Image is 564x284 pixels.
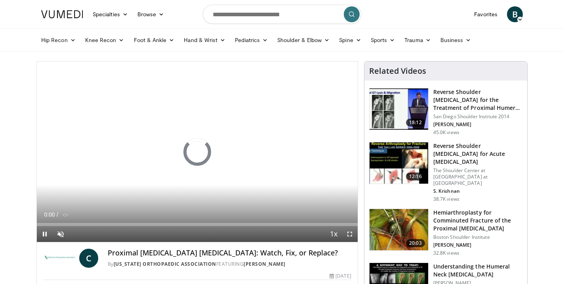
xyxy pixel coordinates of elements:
[433,88,522,112] h3: Reverse Shoulder [MEDICAL_DATA] for the Treatment of Proximal Humeral …
[370,142,428,184] img: butch_reverse_arthroplasty_3.png.150x105_q85_crop-smart_upscale.jpg
[369,142,522,202] a: 12:16 Reverse Shoulder [MEDICAL_DATA] for Acute [MEDICAL_DATA] The Shoulder Center at [GEOGRAPHIC...
[37,61,358,242] video-js: Video Player
[400,32,436,48] a: Trauma
[433,250,459,256] p: 32.8K views
[406,239,425,247] span: 20:03
[230,32,272,48] a: Pediatrics
[41,10,83,18] img: VuMedi Logo
[433,242,522,248] p: [PERSON_NAME]
[334,32,366,48] a: Spine
[433,263,522,278] h3: Understanding the Humeral Neck [MEDICAL_DATA]
[114,261,216,267] a: [US_STATE] Orthopaedic Association
[330,272,351,280] div: [DATE]
[369,66,426,76] h4: Related Videos
[108,249,351,257] h4: Proximal [MEDICAL_DATA] [MEDICAL_DATA]: Watch, Fix, or Replace?
[433,142,522,166] h3: Reverse Shoulder [MEDICAL_DATA] for Acute [MEDICAL_DATA]
[179,32,230,48] a: Hand & Wrist
[133,6,169,22] a: Browse
[108,261,351,268] div: By FEATURING
[57,211,58,218] span: /
[88,6,133,22] a: Specialties
[433,113,522,120] p: San Diego Shoulder Institute 2014
[43,249,76,268] img: California Orthopaedic Association
[342,226,358,242] button: Fullscreen
[433,121,522,128] p: [PERSON_NAME]
[129,32,179,48] a: Foot & Ankle
[37,226,53,242] button: Pause
[63,211,68,218] span: -:-
[366,32,400,48] a: Sports
[433,167,522,186] p: The Shoulder Center at [GEOGRAPHIC_DATA] at [GEOGRAPHIC_DATA]
[203,5,361,24] input: Search topics, interventions
[436,32,476,48] a: Business
[369,88,522,136] a: 18:12 Reverse Shoulder [MEDICAL_DATA] for the Treatment of Proximal Humeral … San Diego Shoulder ...
[244,261,286,267] a: [PERSON_NAME]
[369,209,522,256] a: 20:03 Hemiarthroplasty for Comminuted Fracture of the Proximal [MEDICAL_DATA] Boston Shoulder Ins...
[44,211,55,218] span: 0:00
[272,32,334,48] a: Shoulder & Elbow
[433,234,522,240] p: Boston Shoulder Institute
[469,6,502,22] a: Favorites
[433,209,522,232] h3: Hemiarthroplasty for Comminuted Fracture of the Proximal [MEDICAL_DATA]
[80,32,129,48] a: Knee Recon
[370,88,428,130] img: Q2xRg7exoPLTwO8X4xMDoxOjA4MTsiGN.150x105_q85_crop-smart_upscale.jpg
[370,209,428,250] img: 10442_3.png.150x105_q85_crop-smart_upscale.jpg
[326,226,342,242] button: Playback Rate
[507,6,523,22] a: B
[406,119,425,127] span: 18:12
[37,223,358,226] div: Progress Bar
[36,32,80,48] a: Hip Recon
[433,196,459,202] p: 38.7K views
[433,129,459,136] p: 45.0K views
[406,173,425,180] span: 12:16
[433,188,522,194] p: S. Krishnan
[79,249,98,268] a: C
[53,226,69,242] button: Unmute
